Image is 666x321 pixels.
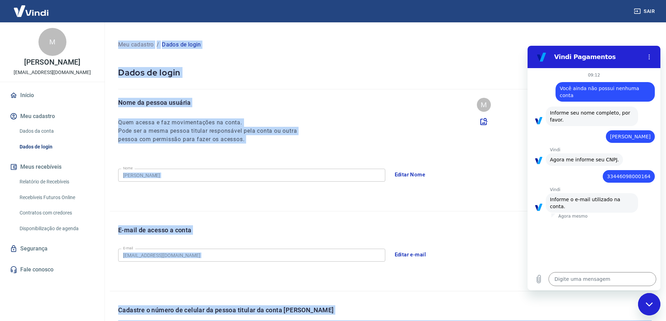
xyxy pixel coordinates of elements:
p: Cadastre o número de celular da pessoa titular da conta [PERSON_NAME] [118,305,658,315]
p: / [157,41,159,49]
a: Segurança [8,241,96,256]
div: M [38,28,66,56]
label: Nome [123,166,133,171]
a: Início [8,88,96,103]
p: Nome da pessoa usuária [118,98,310,107]
a: Dados da conta [17,124,96,138]
button: Editar e-mail [391,247,430,262]
a: Fale conosco [8,262,96,277]
a: Relatório de Recebíveis [17,175,96,189]
div: M [477,98,491,112]
a: Recebíveis Futuros Online [17,190,96,205]
p: Dados de login [118,67,649,78]
h6: Quem acessa e faz movimentações na conta. [118,118,310,127]
p: [PERSON_NAME] [24,59,80,66]
p: Dados de login [162,41,201,49]
iframe: Janela de mensagens [528,46,660,290]
iframe: Botão para abrir a janela de mensagens, conversa em andamento [638,293,660,315]
button: Meus recebíveis [8,159,96,175]
a: Dados de login [17,140,96,154]
p: Meu cadastro [118,41,154,49]
p: E-mail de acesso a conta [118,225,192,235]
p: [EMAIL_ADDRESS][DOMAIN_NAME] [14,69,91,76]
img: Vindi [8,0,54,22]
button: Sair [632,5,658,18]
a: Disponibilização de agenda [17,221,96,236]
h6: Pode ser a mesma pessoa titular responsável pela conta ou outra pessoa com permissão para fazer o... [118,127,310,144]
button: Meu cadastro [8,109,96,124]
a: Contratos com credores [17,206,96,220]
button: Editar Nome [391,167,429,182]
label: E-mail [123,246,133,251]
